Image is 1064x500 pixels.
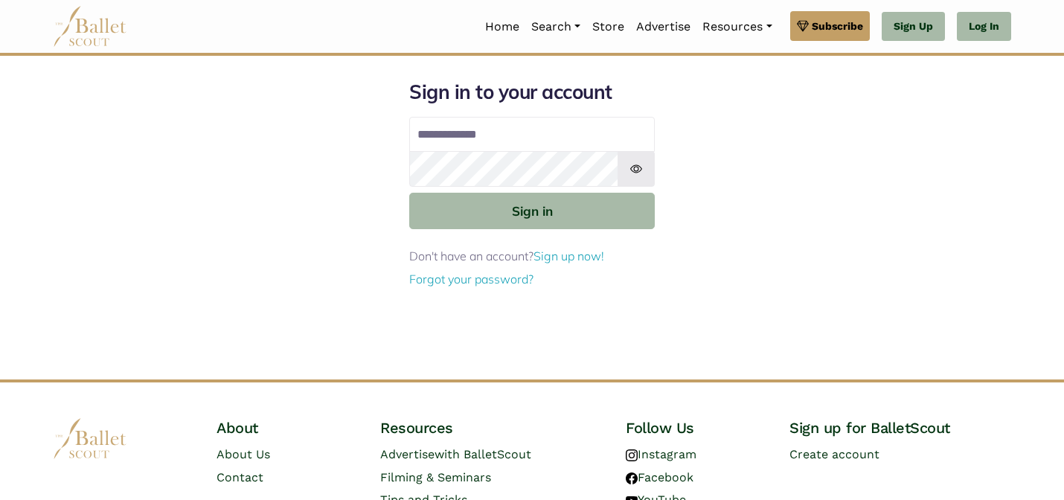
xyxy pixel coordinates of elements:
button: Sign in [409,193,655,229]
a: Filming & Seminars [380,470,491,484]
a: Subscribe [790,11,870,41]
a: Create account [789,447,879,461]
a: Advertisewith BalletScout [380,447,531,461]
a: Instagram [626,447,696,461]
a: About Us [217,447,270,461]
a: Forgot your password? [409,272,533,286]
a: Resources [696,11,778,42]
a: Sign Up [882,12,945,42]
span: with BalletScout [435,447,531,461]
a: Log In [957,12,1011,42]
h1: Sign in to your account [409,80,655,105]
p: Don't have an account? [409,247,655,266]
img: logo [53,418,127,459]
h4: Sign up for BalletScout [789,418,1011,437]
span: Subscribe [812,18,863,34]
h4: Follow Us [626,418,766,437]
a: Advertise [630,11,696,42]
img: instagram logo [626,449,638,461]
h4: Resources [380,418,602,437]
h4: About [217,418,356,437]
img: facebook logo [626,472,638,484]
a: Home [479,11,525,42]
a: Contact [217,470,263,484]
a: Facebook [626,470,693,484]
img: gem.svg [797,18,809,34]
a: Search [525,11,586,42]
a: Sign up now! [533,249,604,263]
a: Store [586,11,630,42]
